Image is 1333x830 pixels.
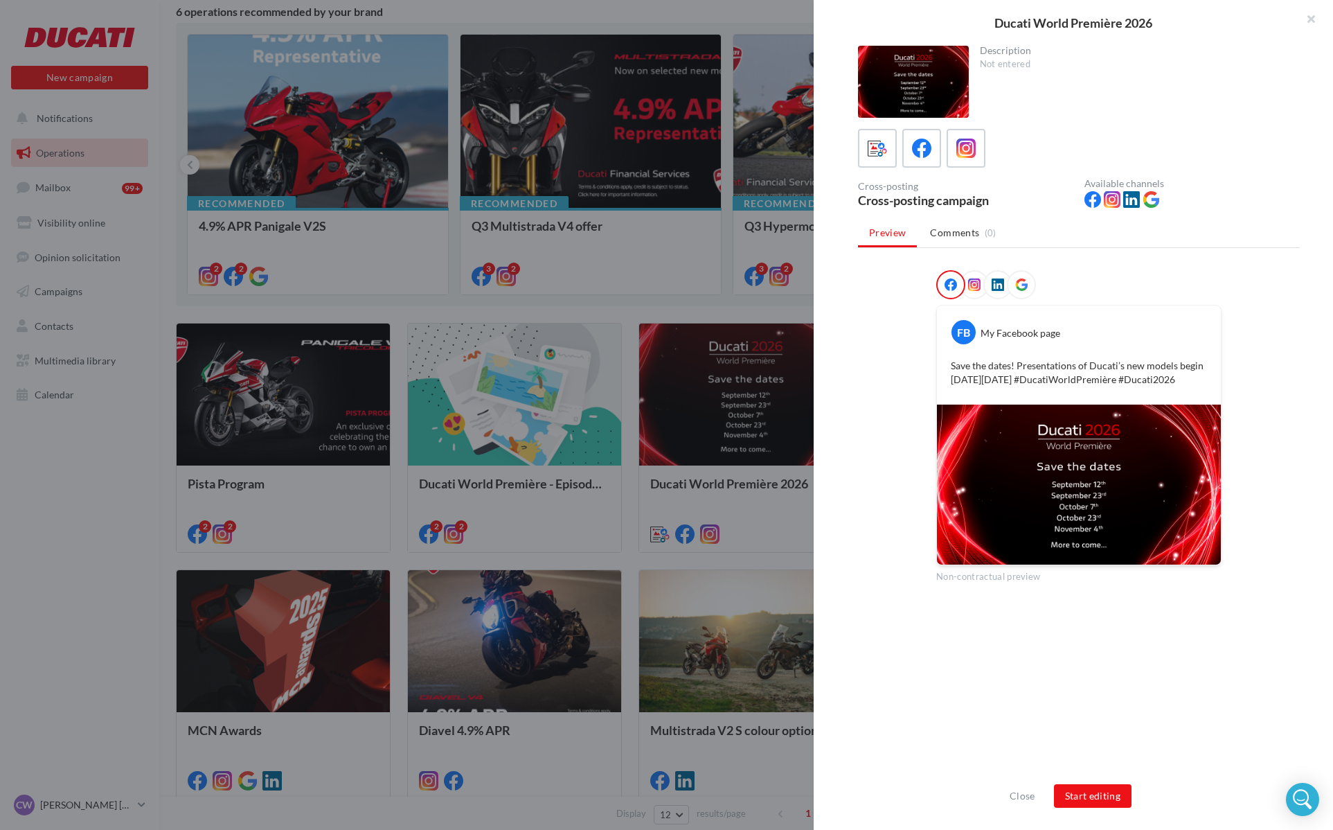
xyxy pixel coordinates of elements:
[980,58,1289,71] div: Not entered
[981,326,1060,340] div: My Facebook page
[930,226,979,240] span: Comments
[1054,784,1132,808] button: Start editing
[1084,179,1300,188] div: Available channels
[858,194,1073,206] div: Cross-posting campaign
[1286,783,1319,816] div: Open Intercom Messenger
[951,320,976,344] div: FB
[980,46,1289,55] div: Description
[936,565,1222,583] div: Non-contractual preview
[836,17,1311,29] div: Ducati World Première 2026
[951,359,1207,387] p: Save the dates! Presentations of Ducati’s new models begin [DATE][DATE] #DucatiWorldPremière #Duc...
[858,182,1073,191] div: Cross-posting
[985,227,996,238] span: (0)
[1004,788,1041,804] button: Close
